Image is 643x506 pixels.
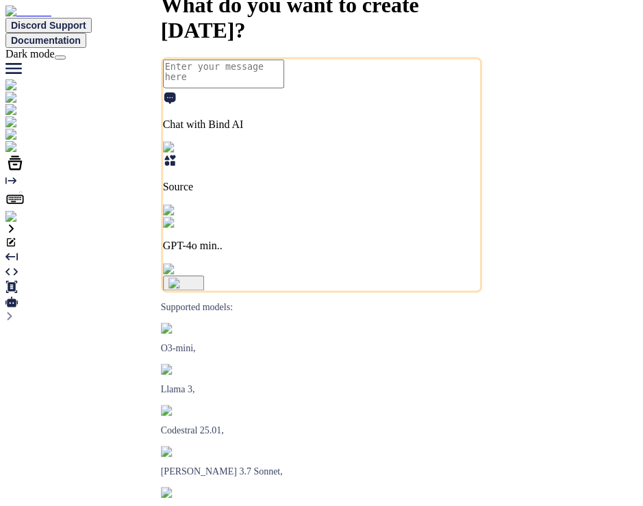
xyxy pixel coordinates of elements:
img: Llama2 [161,364,201,375]
span: Documentation [11,35,81,46]
p: Chat with Bind AI [163,118,481,131]
img: chat [5,79,35,92]
img: chat [5,104,35,116]
p: [PERSON_NAME] 3.7 Sonnet, [161,467,483,478]
button: Documentation [5,33,86,48]
img: GPT-4o mini [163,217,231,229]
img: darkCloudIdeIcon [5,141,96,153]
img: GPT-4 [161,323,197,334]
img: ai-studio [5,92,55,104]
button: Discord Support [5,18,92,33]
img: premium [5,129,56,141]
img: Pick Models [163,205,229,217]
img: Mistral-AI [161,405,213,416]
img: attachment [163,264,222,276]
img: Pick Tools [163,142,220,154]
img: Bind AI [5,5,51,18]
p: O3-mini, [161,344,483,355]
img: claude [161,488,197,498]
img: icon [168,278,199,289]
p: Codestral 25.01, [161,426,483,437]
img: githubLight [5,116,68,129]
p: Llama 3, [161,385,483,396]
p: Source [163,181,481,194]
img: settings [5,211,50,223]
img: claude [161,446,197,457]
p: GPT-4o min.. [163,240,481,253]
span: Discord Support [11,20,86,31]
p: Supported models: [161,303,483,314]
span: Dark mode [5,48,55,60]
